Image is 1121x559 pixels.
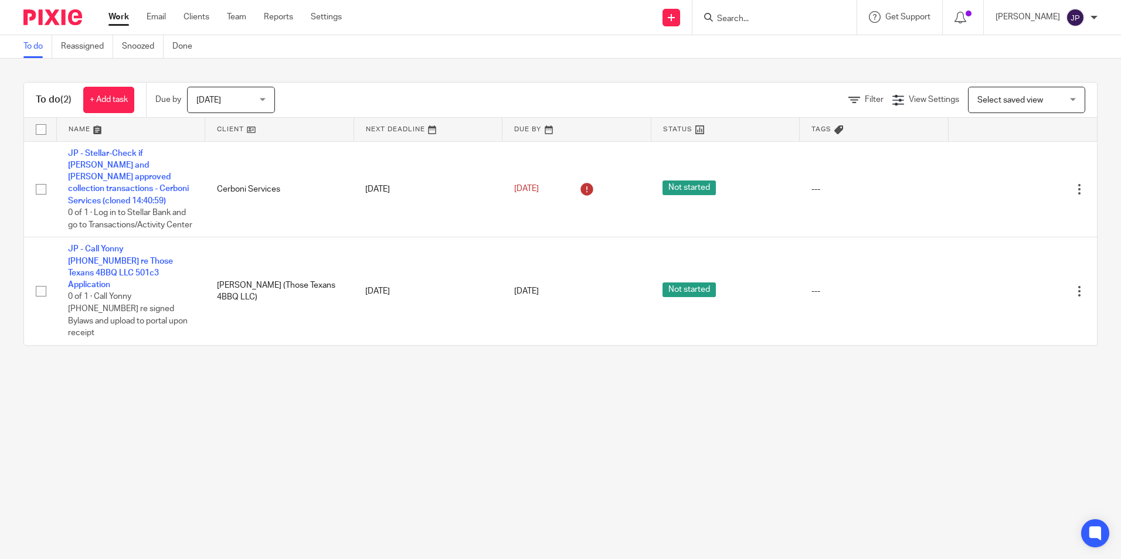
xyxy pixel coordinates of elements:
[865,96,884,104] span: Filter
[23,9,82,25] img: Pixie
[23,35,52,58] a: To do
[60,95,72,104] span: (2)
[354,237,502,345] td: [DATE]
[68,293,188,338] span: 0 of 1 · Call Yonny [PHONE_NUMBER] re signed Bylaws and upload to portal upon receipt
[61,35,113,58] a: Reassigned
[172,35,201,58] a: Done
[108,11,129,23] a: Work
[311,11,342,23] a: Settings
[663,180,716,195] span: Not started
[514,287,539,295] span: [DATE]
[68,245,173,289] a: JP - Call Yonny [PHONE_NUMBER] re Those Texans 4BBQ LLC 501c3 Application
[155,94,181,105] p: Due by
[264,11,293,23] a: Reports
[811,126,831,132] span: Tags
[885,13,930,21] span: Get Support
[68,149,189,205] a: JP - Stellar-Check if [PERSON_NAME] and [PERSON_NAME] approved collection transactions - Cerboni ...
[1066,8,1085,27] img: svg%3E
[147,11,166,23] a: Email
[184,11,209,23] a: Clients
[205,237,354,345] td: [PERSON_NAME] (Those Texans 4BBQ LLC)
[909,96,959,104] span: View Settings
[68,209,192,229] span: 0 of 1 · Log in to Stellar Bank and go to Transactions/Activity Center
[122,35,164,58] a: Snoozed
[196,96,221,104] span: [DATE]
[83,87,134,113] a: + Add task
[811,183,937,195] div: ---
[227,11,246,23] a: Team
[205,141,354,237] td: Cerboni Services
[514,185,539,193] span: [DATE]
[996,11,1060,23] p: [PERSON_NAME]
[36,94,72,106] h1: To do
[811,285,937,297] div: ---
[716,14,821,25] input: Search
[977,96,1043,104] span: Select saved view
[663,282,716,297] span: Not started
[354,141,502,237] td: [DATE]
